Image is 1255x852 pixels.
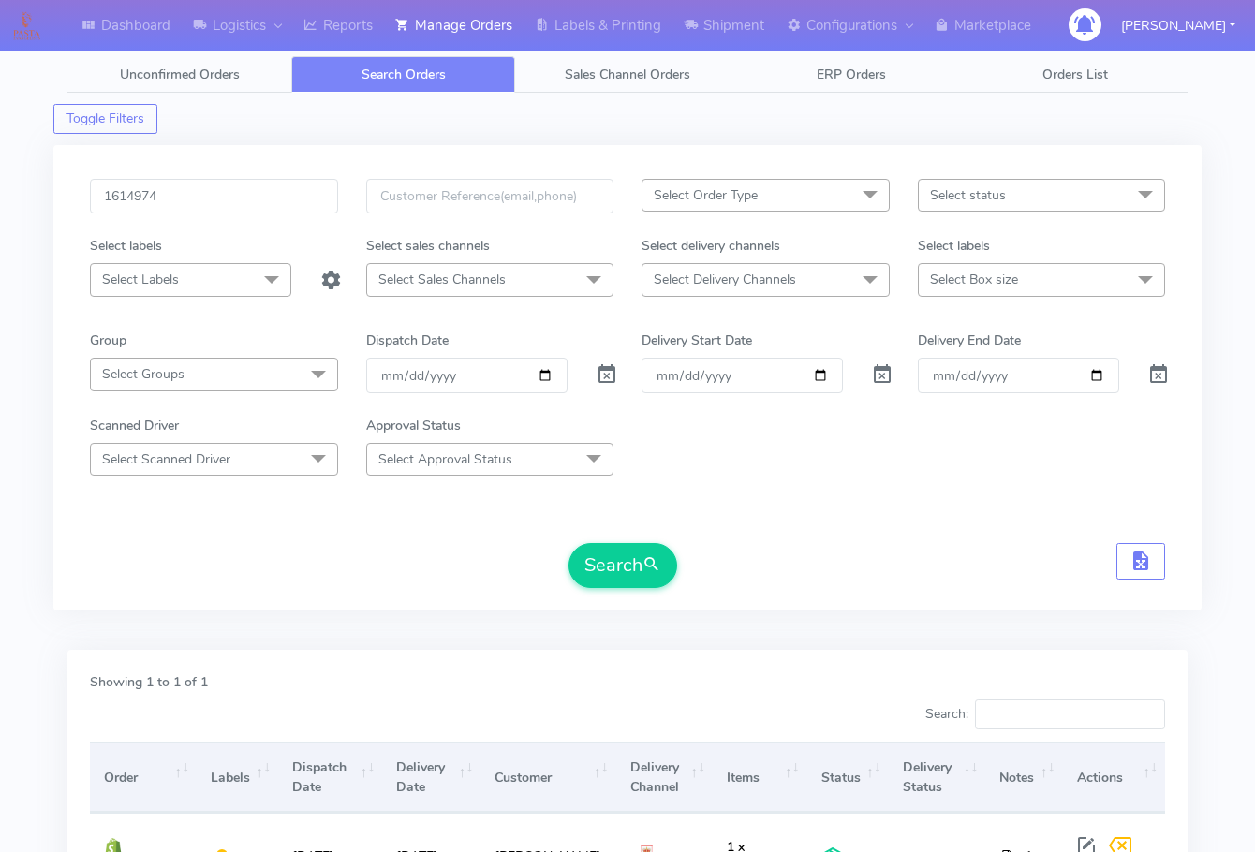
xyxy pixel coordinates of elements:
[278,742,382,813] th: Dispatch Date: activate to sort column ascending
[918,331,1021,350] label: Delivery End Date
[90,179,338,213] input: Order Id
[120,66,240,83] span: Unconfirmed Orders
[654,271,796,288] span: Select Delivery Channels
[985,742,1062,813] th: Notes: activate to sort column ascending
[975,699,1165,729] input: Search:
[1042,66,1108,83] span: Orders List
[366,179,614,213] input: Customer Reference(email,phone)
[925,699,1165,729] label: Search:
[654,186,758,204] span: Select Order Type
[90,331,126,350] label: Group
[197,742,278,813] th: Labels: activate to sort column ascending
[918,236,990,256] label: Select labels
[807,742,889,813] th: Status: activate to sort column ascending
[102,450,230,468] span: Select Scanned Driver
[930,186,1006,204] span: Select status
[366,331,449,350] label: Dispatch Date
[382,742,480,813] th: Delivery Date: activate to sort column ascending
[362,66,446,83] span: Search Orders
[90,416,179,435] label: Scanned Driver
[378,271,506,288] span: Select Sales Channels
[713,742,807,813] th: Items: activate to sort column ascending
[366,236,490,256] label: Select sales channels
[642,331,752,350] label: Delivery Start Date
[568,543,677,588] button: Search
[565,66,690,83] span: Sales Channel Orders
[67,56,1188,93] ul: Tabs
[889,742,985,813] th: Delivery Status: activate to sort column ascending
[1062,742,1165,813] th: Actions: activate to sort column ascending
[366,416,461,435] label: Approval Status
[817,66,886,83] span: ERP Orders
[90,236,162,256] label: Select labels
[90,742,197,813] th: Order: activate to sort column ascending
[378,450,512,468] span: Select Approval Status
[930,271,1018,288] span: Select Box size
[480,742,615,813] th: Customer: activate to sort column ascending
[102,271,179,288] span: Select Labels
[53,104,157,134] button: Toggle Filters
[90,672,208,692] label: Showing 1 to 1 of 1
[102,365,185,383] span: Select Groups
[616,742,713,813] th: Delivery Channel: activate to sort column ascending
[642,236,780,256] label: Select delivery channels
[1107,7,1249,45] button: [PERSON_NAME]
